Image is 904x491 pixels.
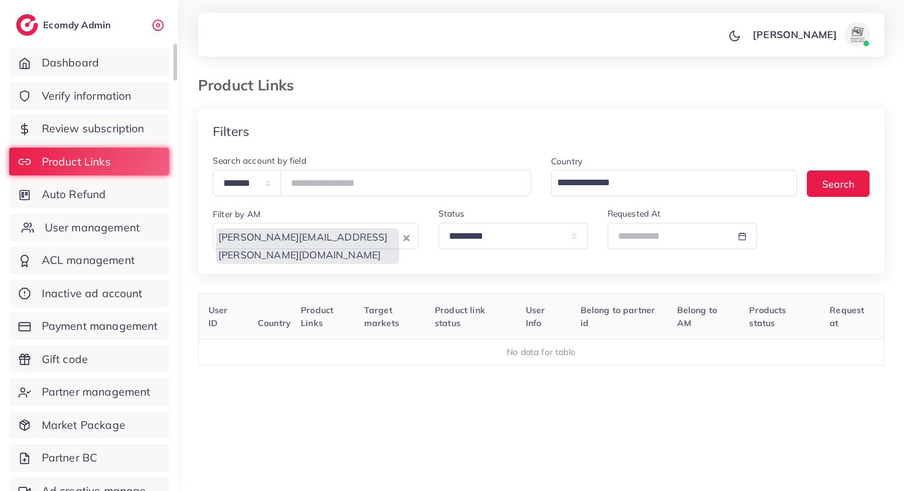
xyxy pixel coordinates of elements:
[42,88,132,104] span: Verify information
[208,305,228,328] span: User ID
[9,246,169,274] a: ACL management
[9,312,169,340] a: Payment management
[42,384,151,400] span: Partner management
[213,208,261,220] label: Filter by AM
[9,411,169,439] a: Market Package
[9,82,169,110] a: Verify information
[215,264,400,283] input: Search for option
[403,230,410,244] button: Clear Selected
[43,19,114,31] h2: Ecomdy Admin
[807,170,870,197] button: Search
[213,223,419,249] div: Search for option
[16,14,38,36] img: logo
[258,317,291,329] span: Country
[42,351,88,367] span: Gift code
[9,180,169,209] a: Auto Refund
[438,207,465,220] label: Status
[677,305,717,328] span: Belong to AM
[830,305,864,328] span: Request at
[42,318,158,334] span: Payment management
[42,252,135,268] span: ACL management
[45,220,140,236] span: User management
[213,154,306,167] label: Search account by field
[42,186,106,202] span: Auto Refund
[16,14,114,36] a: logoEcomdy Admin
[581,305,656,328] span: Belong to partner id
[553,172,781,193] input: Search for option
[198,76,304,94] h3: Product Links
[9,148,169,176] a: Product Links
[9,279,169,308] a: Inactive ad account
[9,444,169,472] a: Partner BC
[608,207,661,220] label: Requested At
[42,417,125,433] span: Market Package
[526,305,545,328] span: User Info
[845,22,870,47] img: avatar
[301,305,333,328] span: Product Links
[749,305,786,328] span: Products status
[42,450,98,466] span: Partner BC
[435,305,485,328] span: Product link status
[9,378,169,406] a: Partner management
[42,285,143,301] span: Inactive ad account
[42,154,111,170] span: Product Links
[9,214,169,242] a: User management
[9,345,169,373] a: Gift code
[753,27,837,42] p: [PERSON_NAME]
[9,49,169,77] a: Dashboard
[216,228,399,264] span: [PERSON_NAME][EMAIL_ADDRESS][PERSON_NAME][DOMAIN_NAME]
[746,22,874,47] a: [PERSON_NAME]avatar
[42,121,145,137] span: Review subscription
[364,305,399,328] span: Target markets
[551,155,582,167] label: Country
[551,170,797,196] div: Search for option
[9,114,169,143] a: Review subscription
[42,55,99,71] span: Dashboard
[213,124,249,139] h4: Filters
[205,346,878,358] div: No data for table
